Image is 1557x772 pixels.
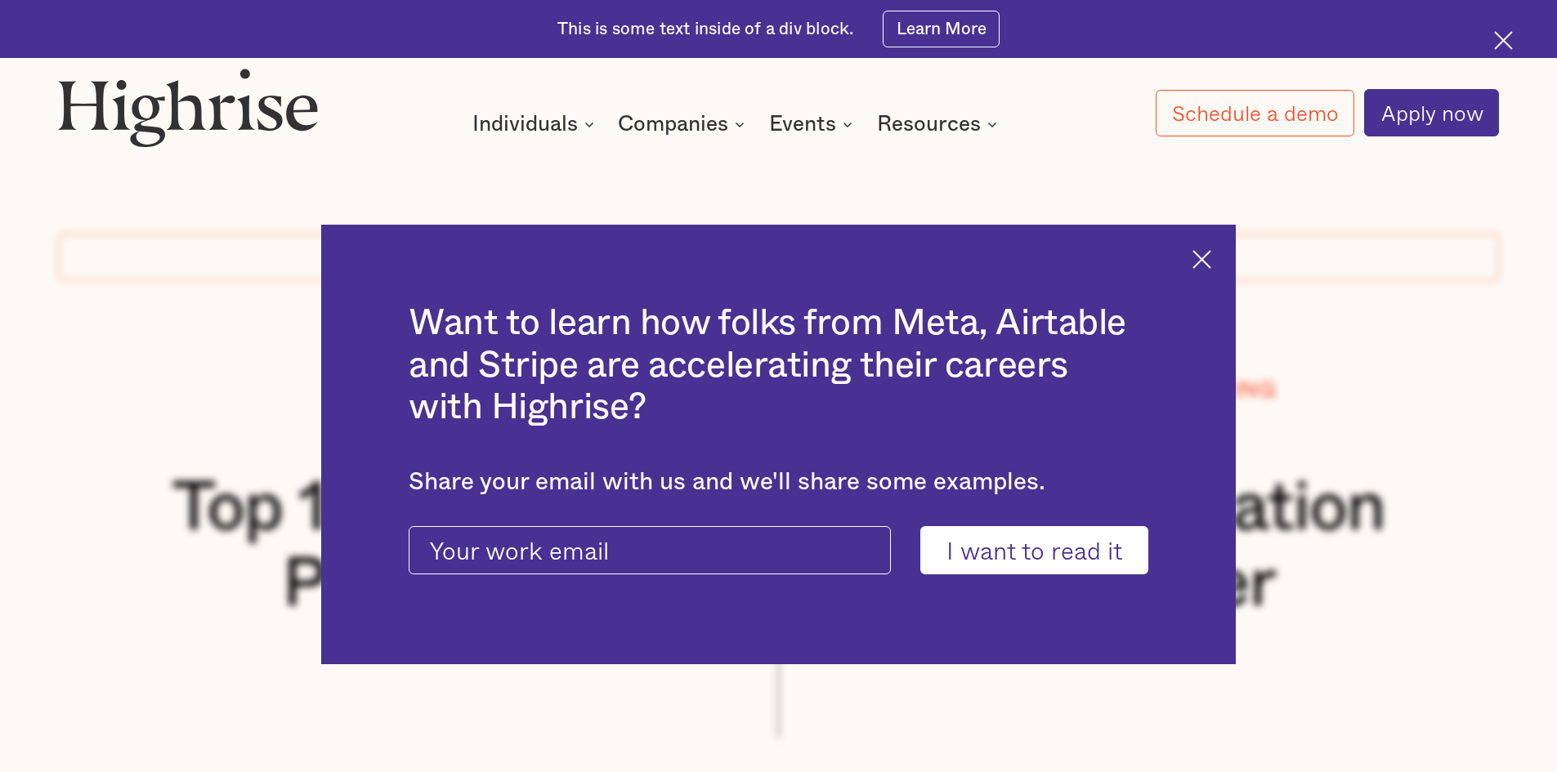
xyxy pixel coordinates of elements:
input: I want to read it [920,526,1148,575]
img: Cross icon [1192,250,1211,269]
form: current-ascender-blog-article-modal-form [409,526,1148,575]
input: Your work email [409,526,891,575]
a: Apply now [1364,89,1499,136]
h2: Want to learn how folks from Meta, Airtable and Stripe are accelerating their careers with Highrise? [409,302,1148,429]
div: Resources [877,114,1002,134]
div: Resources [877,114,981,134]
div: Events [769,114,836,134]
a: Learn More [883,11,1000,47]
div: Companies [618,114,749,134]
div: Companies [618,114,728,134]
div: Share your email with us and we'll share some examples. [409,468,1148,497]
img: Highrise logo [58,68,318,146]
div: Individuals [472,114,599,134]
div: This is some text inside of a div block. [557,18,853,41]
div: Events [769,114,857,134]
img: Cross icon [1494,31,1513,50]
a: Schedule a demo [1156,90,1355,136]
div: Individuals [472,114,578,134]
